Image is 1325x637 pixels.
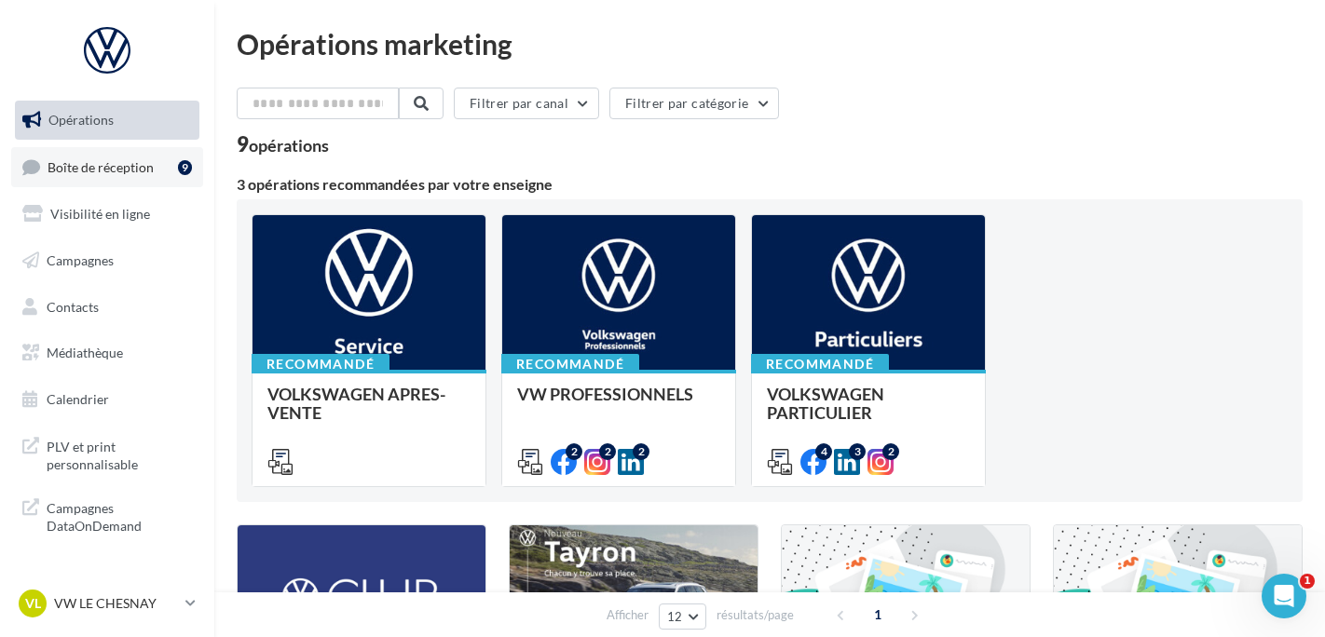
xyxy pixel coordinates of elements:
[252,354,389,374] div: Recommandé
[566,443,582,460] div: 2
[50,206,150,222] span: Visibilité en ligne
[11,288,203,327] a: Contacts
[11,427,203,481] a: PLV et print personnalisable
[454,88,599,119] button: Filtrer par canal
[249,137,329,154] div: opérations
[882,443,899,460] div: 2
[609,88,779,119] button: Filtrer par catégorie
[849,443,866,460] div: 3
[599,443,616,460] div: 2
[237,134,329,155] div: 9
[11,380,203,419] a: Calendrier
[47,495,192,535] span: Campagnes DataOnDemand
[11,488,203,543] a: Campagnes DataOnDemand
[751,354,889,374] div: Recommandé
[15,586,199,621] a: VL VW LE CHESNAY
[54,594,178,613] p: VW LE CHESNAY
[48,158,154,174] span: Boîte de réception
[815,443,832,460] div: 4
[267,384,445,423] span: VOLKSWAGEN APRES-VENTE
[11,101,203,140] a: Opérations
[47,434,192,474] span: PLV et print personnalisable
[633,443,649,460] div: 2
[767,384,884,423] span: VOLKSWAGEN PARTICULIER
[47,391,109,407] span: Calendrier
[237,177,1303,192] div: 3 opérations recommandées par votre enseigne
[11,333,203,373] a: Médiathèque
[607,606,649,624] span: Afficher
[25,594,41,613] span: VL
[517,384,693,404] span: VW PROFESSIONNELS
[1262,574,1306,618] iframe: Intercom live chat
[47,252,114,268] span: Campagnes
[47,298,99,314] span: Contacts
[659,603,706,630] button: 12
[237,30,1303,58] div: Opérations marketing
[1300,574,1315,589] span: 1
[47,345,123,360] span: Médiathèque
[717,606,794,624] span: résultats/page
[48,112,114,128] span: Opérations
[178,160,192,175] div: 9
[501,354,639,374] div: Recommandé
[11,147,203,187] a: Boîte de réception9
[667,609,683,624] span: 12
[11,195,203,234] a: Visibilité en ligne
[863,600,893,630] span: 1
[11,241,203,280] a: Campagnes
